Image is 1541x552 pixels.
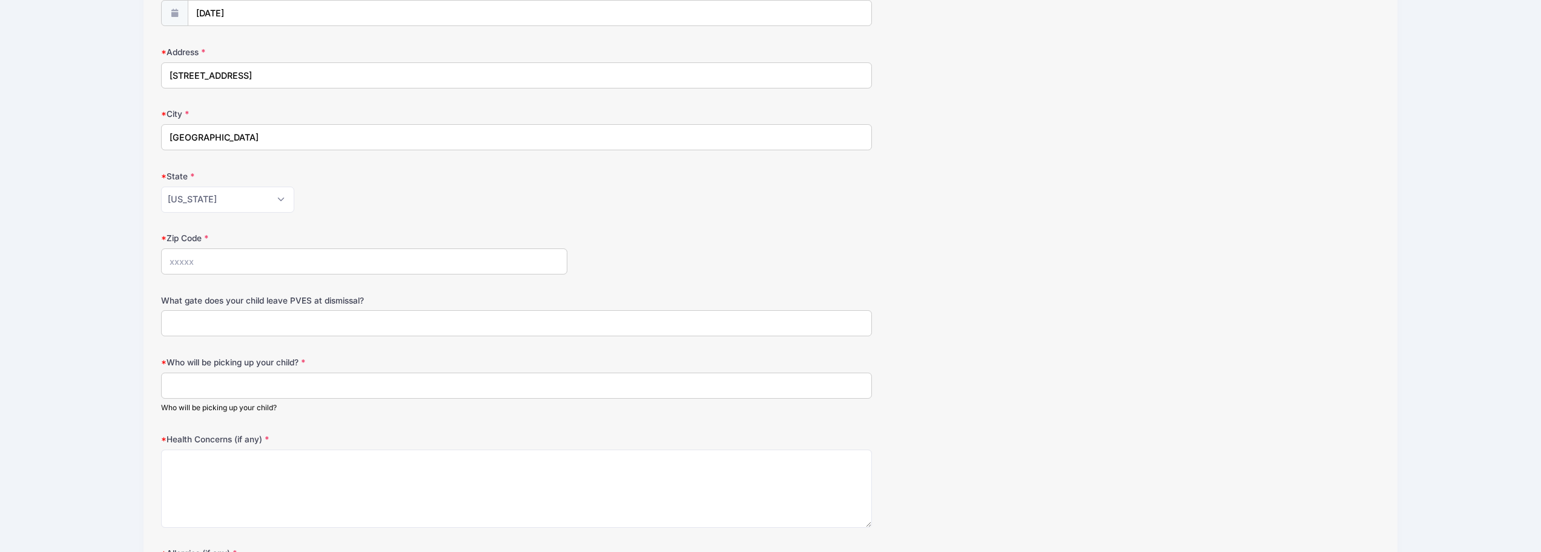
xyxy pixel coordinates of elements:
[161,46,567,58] label: Address
[161,294,567,307] label: What gate does your child leave PVES at dismissal?
[161,402,872,413] div: Who will be picking up your child?
[161,108,567,120] label: City
[161,232,567,244] label: Zip Code
[161,356,567,368] label: Who will be picking up your child?
[161,248,567,274] input: xxxxx
[161,433,567,445] label: Health Concerns (if any)
[161,170,567,182] label: State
